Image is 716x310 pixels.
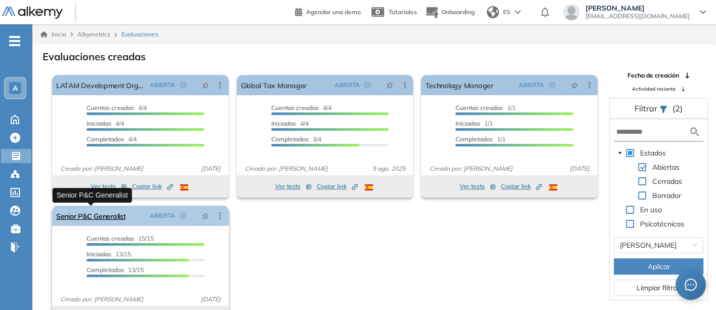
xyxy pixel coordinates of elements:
[672,102,683,114] span: (2)
[197,164,225,173] span: [DATE]
[87,266,144,274] span: 13/15
[241,75,307,95] a: Global Tax Manager
[685,279,697,291] span: message
[197,295,225,304] span: [DATE]
[549,184,557,190] img: ESP
[571,81,578,89] span: pushpin
[77,30,110,38] span: Alkymetrics
[87,135,124,143] span: Completados
[455,120,480,127] span: Iniciadas
[194,208,217,224] button: pushpin
[650,189,683,202] span: Borrador
[241,164,332,173] span: Creado por: [PERSON_NAME]
[150,81,175,90] span: ABIERTA
[368,164,409,173] span: 5 ago. 2025
[620,238,697,253] span: Laura Corredor
[56,295,147,304] span: Creado por: [PERSON_NAME]
[132,182,173,191] span: Copiar link
[638,204,664,216] span: En uso
[455,104,503,111] span: Cuentas creadas
[56,164,147,173] span: Creado por: [PERSON_NAME]
[180,213,186,219] span: check-circle
[271,104,331,111] span: 4/4
[425,2,475,23] button: Onboarding
[364,82,370,88] span: check-circle
[132,180,173,192] button: Copiar link
[455,135,506,143] span: 1/1
[275,180,312,192] button: Ver tests
[640,219,684,228] span: Psicotécnicos
[87,250,111,258] span: Iniciadas
[53,188,132,203] div: Senior P&C Generalist
[334,81,359,90] span: ABIERTA
[627,71,679,80] span: Fecha de creación
[614,280,703,296] button: Limpiar filtros
[9,40,20,42] i: -
[87,250,131,258] span: 13/15
[378,77,401,93] button: pushpin
[180,82,186,88] span: check-circle
[632,85,676,93] span: Actividad reciente
[87,266,124,274] span: Completados
[614,258,703,275] button: Aplicar
[585,12,690,20] span: [EMAIL_ADDRESS][DOMAIN_NAME]
[519,81,544,90] span: ABIERTA
[87,235,134,242] span: Cuentas creadas
[87,135,137,143] span: 4/4
[271,135,321,143] span: 3/4
[648,261,670,272] span: Aplicar
[40,30,66,39] a: Inicio
[56,206,125,226] a: Senior P&C Generalist
[306,8,361,16] span: Agendar una demo
[425,75,493,95] a: Technology Manager
[295,5,361,17] a: Agendar una demo
[455,135,493,143] span: Completados
[650,175,684,187] span: Cerradas
[585,4,690,12] span: [PERSON_NAME]
[501,182,542,191] span: Copiar link
[271,120,296,127] span: Iniciadas
[441,8,475,16] span: Onboarding
[563,77,585,93] button: pushpin
[87,120,111,127] span: Iniciadas
[87,120,124,127] span: 4/4
[515,10,521,14] img: arrow
[566,164,594,173] span: [DATE]
[689,126,701,138] img: search icon
[455,120,493,127] span: 1/1
[202,81,209,89] span: pushpin
[640,205,662,214] span: En uso
[317,182,358,191] span: Copiar link
[389,8,417,16] span: Tutoriales
[365,184,373,190] img: ESP
[487,6,499,18] img: world
[150,211,175,220] span: ABIERTA
[652,163,680,172] span: Abiertas
[635,103,659,113] span: Filtrar
[43,51,146,63] h3: Evaluaciones creadas
[637,282,681,293] span: Limpiar filtros
[317,180,358,192] button: Copiar link
[271,120,309,127] span: 4/4
[2,7,63,19] img: Logo
[549,82,555,88] span: check-circle
[640,148,666,158] span: Estados
[271,135,309,143] span: Completados
[638,218,686,230] span: Psicotécnicos
[13,84,18,92] span: A
[180,184,188,190] img: ESP
[386,81,393,89] span: pushpin
[271,104,319,111] span: Cuentas creadas
[501,180,542,192] button: Copiar link
[87,104,134,111] span: Cuentas creadas
[652,191,681,200] span: Borrador
[617,150,622,156] span: caret-down
[121,30,158,39] span: Evaluaciones
[56,75,146,95] a: LATAM Development Organizational Manager
[459,180,496,192] button: Ver tests
[638,147,668,159] span: Estados
[650,161,682,173] span: Abiertas
[503,8,511,17] span: ES
[455,104,516,111] span: 1/1
[87,104,147,111] span: 4/4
